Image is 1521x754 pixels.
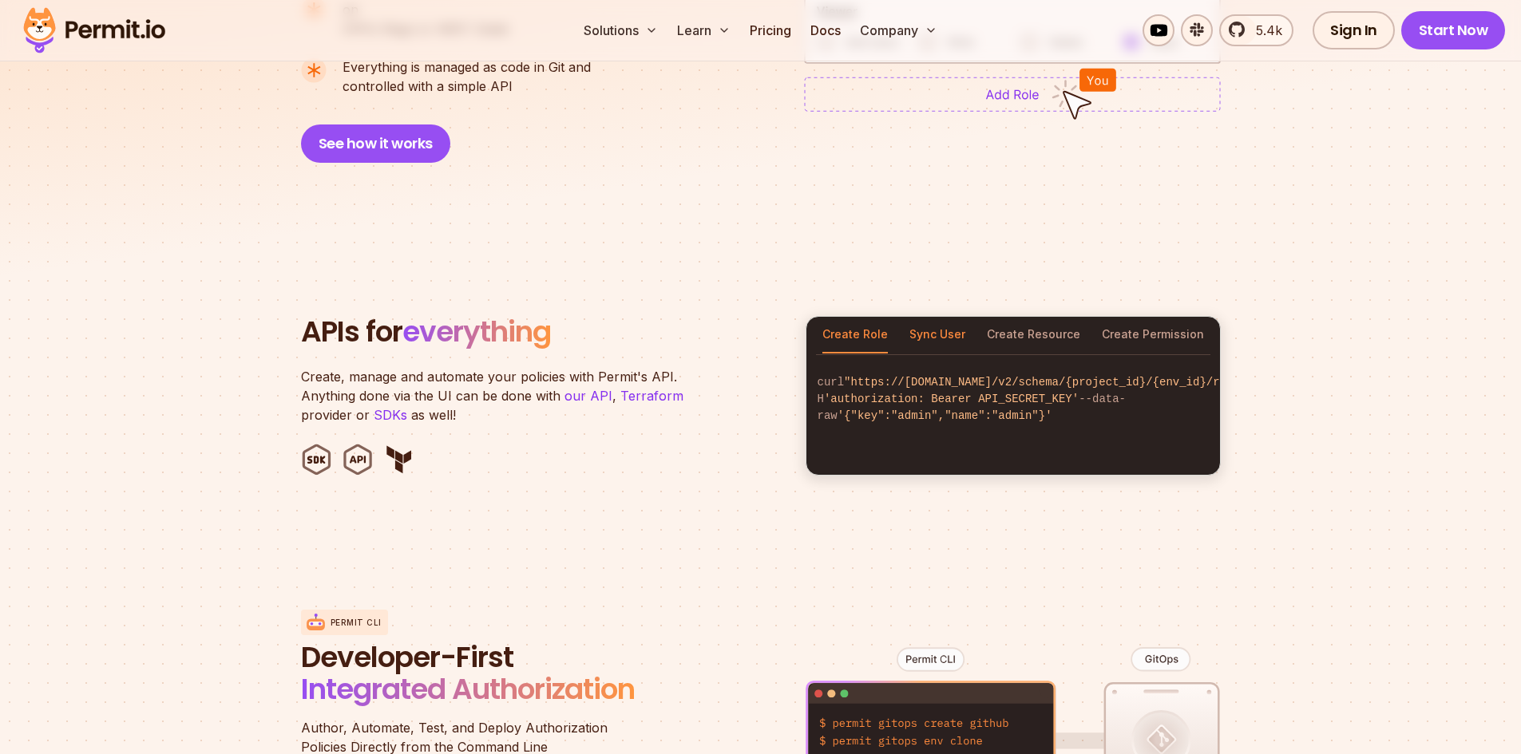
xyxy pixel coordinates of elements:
span: Everything is managed as code in Git and [343,57,591,77]
span: "https://[DOMAIN_NAME]/v2/schema/{project_id}/{env_id}/roles" [844,376,1253,389]
a: our API [564,388,612,404]
a: Docs [804,14,847,46]
button: Create Permission [1102,317,1204,353]
button: Company [854,14,944,46]
button: Solutions [577,14,664,46]
span: '{"key":"admin","name":"admin"}' [838,409,1052,422]
a: Pricing [743,14,798,46]
code: curl -H --data-raw [806,361,1220,437]
p: controlled with a simple API [343,57,591,96]
p: Permit CLI [331,617,382,629]
a: Start Now [1401,11,1506,49]
span: Author, Automate, Test, and Deploy Authorization [301,718,684,737]
button: Sync User [909,317,965,353]
span: 'authorization: Bearer API_SECRET_KEY' [824,393,1079,405]
img: Permit logo [16,3,172,57]
button: See how it works [301,124,450,163]
a: Terraform [620,388,683,404]
p: Create, manage and automate your policies with Permit's API. Anything done via the UI can be done... [301,367,700,424]
button: Create Resource [987,317,1080,353]
span: Developer-First [301,641,684,673]
a: Sign In [1313,11,1395,49]
span: everything [402,311,551,352]
button: Create Role [822,317,888,353]
a: SDKs [374,407,407,423]
a: 5.4k [1219,14,1293,46]
span: Integrated Authorization [301,669,635,709]
button: Learn [671,14,737,46]
h2: APIs for [301,316,786,348]
span: 5.4k [1246,21,1282,40]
